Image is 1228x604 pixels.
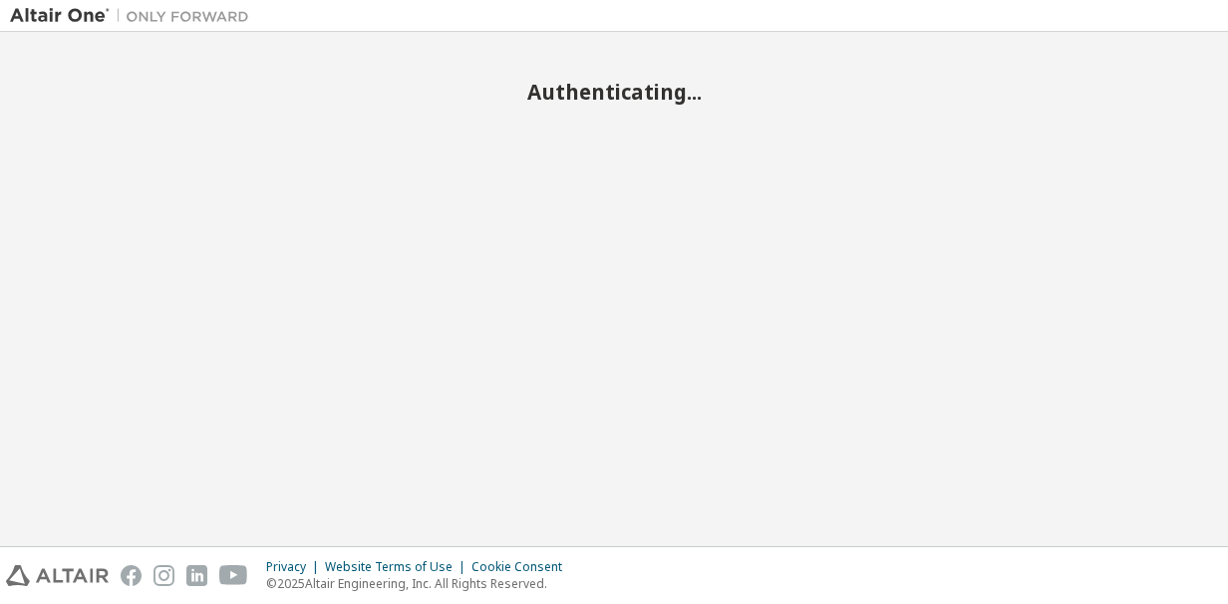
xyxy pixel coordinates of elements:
[6,565,109,586] img: altair_logo.svg
[219,565,248,586] img: youtube.svg
[10,79,1218,105] h2: Authenticating...
[153,565,174,586] img: instagram.svg
[10,6,259,26] img: Altair One
[325,559,471,575] div: Website Terms of Use
[121,565,142,586] img: facebook.svg
[266,575,574,592] p: © 2025 Altair Engineering, Inc. All Rights Reserved.
[186,565,207,586] img: linkedin.svg
[471,559,574,575] div: Cookie Consent
[266,559,325,575] div: Privacy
